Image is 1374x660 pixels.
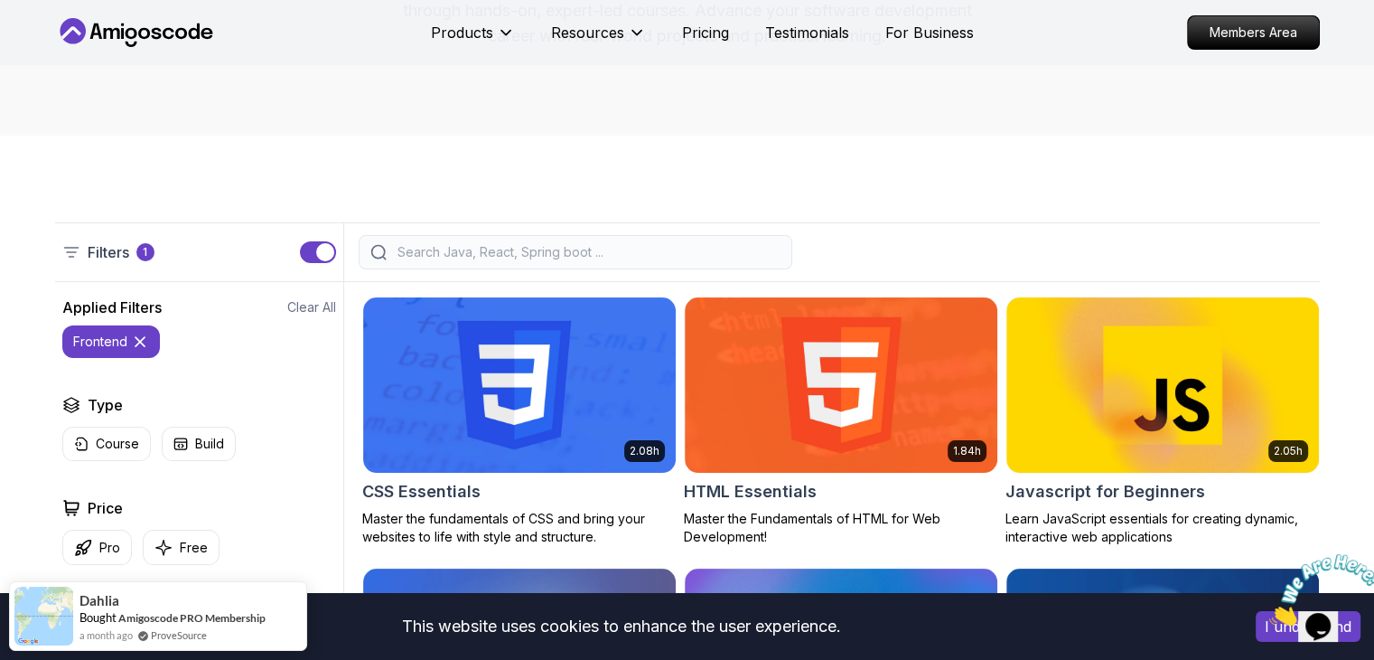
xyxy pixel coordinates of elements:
[151,627,207,643] a: ProveSource
[953,444,981,458] p: 1.84h
[765,22,849,43] a: Testimonials
[195,435,224,453] p: Build
[684,297,998,546] a: HTML Essentials card1.84hHTML EssentialsMaster the Fundamentals of HTML for Web Development!
[88,497,123,519] h2: Price
[363,297,676,473] img: CSS Essentials card
[394,243,780,261] input: Search Java, React, Spring boot ...
[885,22,974,43] a: For Business
[1188,16,1319,49] p: Members Area
[1187,15,1320,50] a: Members Area
[551,22,646,58] button: Resources
[287,298,336,316] button: Clear All
[362,479,481,504] h2: CSS Essentials
[62,427,151,461] button: Course
[162,427,236,461] button: Build
[1256,611,1360,642] button: Accept cookies
[362,510,677,546] p: Master the fundamentals of CSS and bring your websites to life with style and structure.
[62,530,132,565] button: Pro
[62,325,160,358] button: frontend
[362,297,677,546] a: CSS Essentials card2.08hCSS EssentialsMaster the fundamentals of CSS and bring your websites to l...
[143,530,220,565] button: Free
[14,607,1229,646] div: This website uses cookies to enhance the user experience.
[7,7,119,79] img: Chat attention grabber
[1005,479,1205,504] h2: Javascript for Beginners
[79,627,133,643] span: a month ago
[14,587,73,646] img: provesource social proof notification image
[79,610,117,625] span: Bought
[143,245,147,259] p: 1
[1262,547,1374,633] iframe: chat widget
[630,444,659,458] p: 2.08h
[682,22,729,43] a: Pricing
[684,510,998,546] p: Master the Fundamentals of HTML for Web Development!
[180,539,208,557] p: Free
[88,241,129,263] p: Filters
[431,22,515,58] button: Products
[551,22,624,43] p: Resources
[118,611,266,625] a: Amigoscode PRO Membership
[1005,510,1320,546] p: Learn JavaScript essentials for creating dynamic, interactive web applications
[88,394,123,416] h2: Type
[1006,297,1319,473] img: Javascript for Beginners card
[684,479,817,504] h2: HTML Essentials
[685,297,997,473] img: HTML Essentials card
[96,435,139,453] p: Course
[431,22,493,43] p: Products
[99,539,120,557] p: Pro
[79,593,119,608] span: Dahlia
[1005,297,1320,546] a: Javascript for Beginners card2.05hJavascript for BeginnersLearn JavaScript essentials for creatin...
[73,333,127,351] p: frontend
[62,297,162,318] h2: Applied Filters
[1274,444,1303,458] p: 2.05h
